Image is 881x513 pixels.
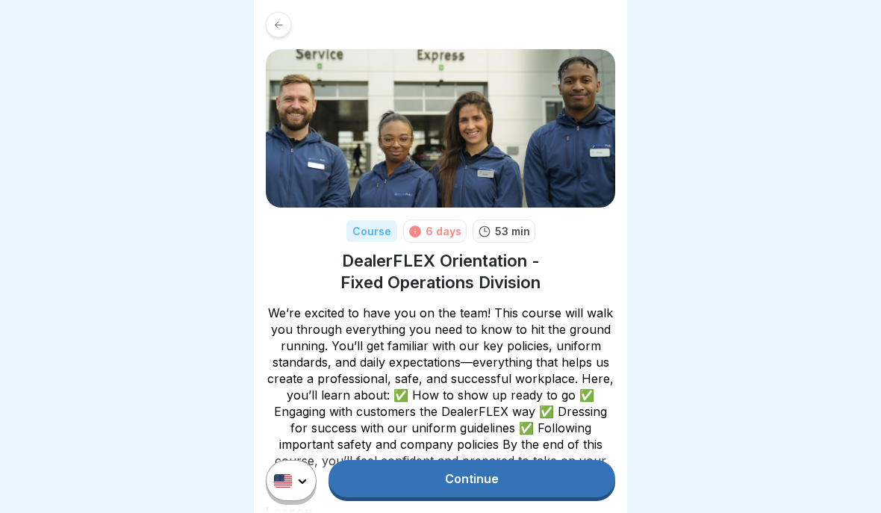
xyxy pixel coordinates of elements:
img: v4gv5ils26c0z8ite08yagn2.png [266,49,615,208]
p: 53 min [495,223,530,239]
p: We’re excited to have you on the team! This course will walk you through everything you need to k... [266,305,615,485]
div: 6 days [426,223,461,239]
div: Course [346,220,397,242]
a: Continue [329,460,615,497]
img: us.svg [274,474,292,488]
h1: DealerFLEX Orientation - Fixed Operations Division [266,250,615,293]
